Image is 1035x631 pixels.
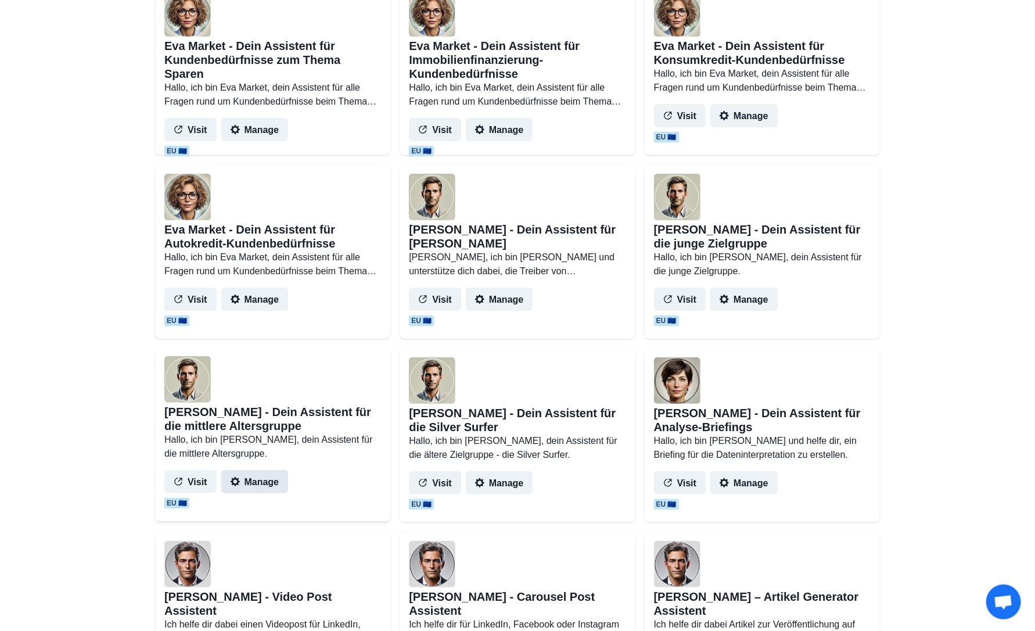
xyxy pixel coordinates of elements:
img: user%2F1575%2F8318a83f-7c02-4a44-9e29-82b5c6c9c4f2 [654,174,700,220]
p: Hallo, ich bin [PERSON_NAME], dein Assistent für die junge Zielgruppe. [654,250,871,278]
button: Visit [409,288,461,311]
img: user%2F1575%2F1cbca250-a3d3-40e7-bddc-357b0a3a5f2e [164,356,211,403]
img: user%2F2262%2F08c230d6-a037-44f1-843a-f6975c0a392f [409,541,455,587]
h2: [PERSON_NAME] - Video Post Assistent [164,590,381,618]
p: [PERSON_NAME], ich bin [PERSON_NAME] und unterstütze dich dabei, die Treiber von Kundenentscheidu... [409,250,626,278]
span: EU 🇪🇺 [654,315,679,326]
h2: Eva Market - Dein Assistent für Konsumkredit-Kundenbedürfnisse [654,39,871,67]
h2: [PERSON_NAME] - Carousel Post Assistent [409,590,626,618]
img: user%2F1575%2F37bd1ba6-4f86-486d-a8c0-f3e1e7e220b4 [409,357,455,404]
h2: [PERSON_NAME] - Dein Assistent für die Silver Surfer [409,406,626,434]
a: Chat öffnen [986,585,1021,619]
button: Manage [221,118,289,141]
span: EU 🇪🇺 [164,315,189,326]
p: Hallo, ich bin [PERSON_NAME], dein Assistent für die ältere Zielgruppe - die Silver Surfer. [409,434,626,462]
button: Manage [221,470,289,493]
img: user%2F1575%2F83b7423f-5cd2-4c1f-be3f-e51e24f6d035 [164,174,211,220]
h2: [PERSON_NAME] - Dein Assistent für Analyse-Briefings [654,406,871,434]
button: Visit [164,288,217,311]
p: Hallo, ich bin Eva Market, dein Assistent für alle Fragen rund um Kundenbedürfnisse beim Thema Im... [409,81,626,109]
button: Visit [654,288,706,311]
p: Hallo, ich bin [PERSON_NAME] und helfe dir, ein Briefing für die Dateninterpretation zu erstellen. [654,434,871,462]
button: Manage [221,288,289,311]
button: Visit [654,104,706,127]
img: user%2F1575%2F82448043-c321-4625-b4b6-4097bb0b9463 [409,174,455,220]
button: Manage [710,471,778,494]
h2: [PERSON_NAME] – Artikel Generator Assistent [654,590,871,618]
img: user%2F2262%2Fa0ad2409-5f78-47a3-bad2-b5f4476989eb [164,541,211,587]
p: Hallo, ich bin Eva Market, dein Assistent für alle Fragen rund um Kundenbedürfnisse beim Thema Au... [164,250,381,278]
h2: [PERSON_NAME] - Dein Assistent für die mittlere Altersgruppe [164,405,381,433]
img: user%2F2262%2F656a9d4b-d1aa-4a75-a02e-ec9c4124ed21 [654,541,700,587]
h2: [PERSON_NAME] - Dein Assistent für die junge Zielgruppe [654,223,871,250]
span: EU 🇪🇺 [164,146,189,156]
p: Hallo, ich bin [PERSON_NAME], dein Assistent für die mittlere Altersgruppe. [164,433,381,461]
span: EU 🇪🇺 [654,499,679,510]
h2: Eva Market - Dein Assistent für Autokredit-Kundenbedürfnisse [164,223,381,250]
button: Visit [409,471,461,494]
button: Manage [466,118,533,141]
p: Hallo, ich bin Eva Market, dein Assistent für alle Fragen rund um Kundenbedürfnisse beim Thema Sp... [164,81,381,109]
button: Visit [654,471,706,494]
button: Visit [164,470,217,493]
button: Visit [409,118,461,141]
p: Hallo, ich bin Eva Market, dein Assistent für alle Fragen rund um Kundenbedürfnisse beim Thema Ko... [654,67,871,95]
img: user%2F1575%2F1f5af0e3-3a22-4215-9a54-dd1220ebe3a0 [654,357,700,404]
span: EU 🇪🇺 [654,132,679,142]
span: EU 🇪🇺 [409,146,434,156]
h2: [PERSON_NAME] - Dein Assistent für [PERSON_NAME] [409,223,626,250]
button: Manage [710,288,778,311]
button: Manage [710,104,778,127]
button: Manage [466,471,533,494]
span: EU 🇪🇺 [164,498,189,508]
h2: Eva Market - Dein Assistent für Kundenbedürfnisse zum Thema Sparen [164,39,381,81]
h2: Eva Market - Dein Assistent für Immobilienfinanzierung-Kundenbedürfnisse [409,39,626,81]
button: Manage [466,288,533,311]
button: Visit [164,118,217,141]
span: EU 🇪🇺 [409,315,434,326]
span: EU 🇪🇺 [409,499,434,510]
